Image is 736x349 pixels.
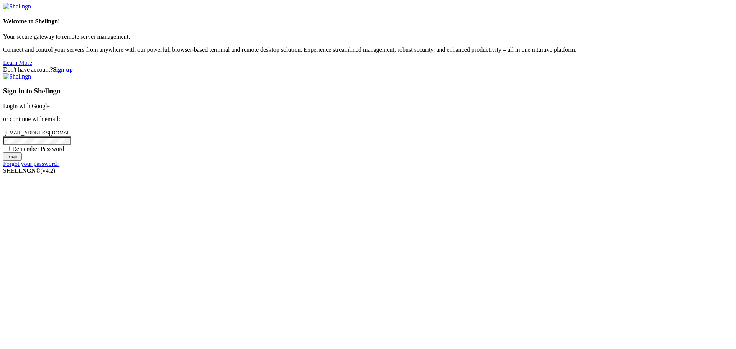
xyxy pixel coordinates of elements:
a: Login with Google [3,103,50,109]
p: Your secure gateway to remote server management. [3,33,733,40]
input: Remember Password [5,146,10,151]
h4: Welcome to Shellngn! [3,18,733,25]
input: Email address [3,129,71,137]
span: Remember Password [12,146,64,152]
h3: Sign in to Shellngn [3,87,733,95]
input: Login [3,152,22,161]
span: 4.2.0 [41,167,56,174]
p: Connect and control your servers from anywhere with our powerful, browser-based terminal and remo... [3,46,733,53]
b: NGN [22,167,36,174]
span: SHELL © [3,167,55,174]
p: or continue with email: [3,116,733,123]
a: Forgot your password? [3,161,59,167]
a: Sign up [53,66,73,73]
div: Don't have account? [3,66,733,73]
a: Learn More [3,59,32,66]
img: Shellngn [3,3,31,10]
img: Shellngn [3,73,31,80]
